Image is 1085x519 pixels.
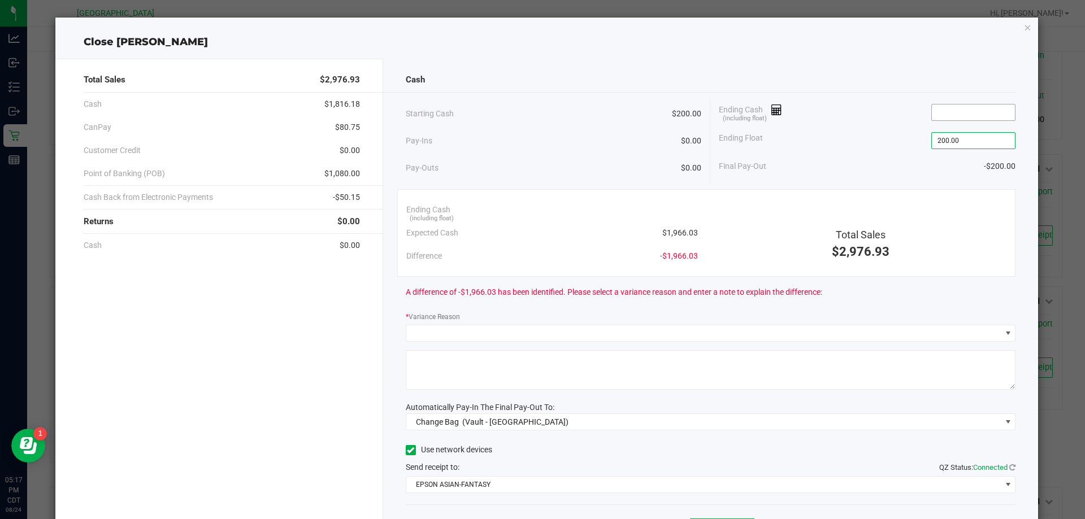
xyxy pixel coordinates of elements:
span: Expected Cash [406,227,458,239]
span: $80.75 [335,121,360,133]
div: Close [PERSON_NAME] [55,34,1039,50]
span: Total Sales [84,73,125,86]
span: Point of Banking (POB) [84,168,165,180]
span: Connected [973,463,1008,472]
span: -$200.00 [984,160,1015,172]
span: $0.00 [681,162,701,174]
span: $2,976.93 [832,245,889,259]
span: $0.00 [337,215,360,228]
span: Cash [84,239,102,251]
span: Cash [84,98,102,110]
iframe: Resource center unread badge [33,427,47,441]
span: QZ Status: [939,463,1015,472]
span: Final Pay-Out [719,160,766,172]
span: (including float) [723,114,767,124]
span: Starting Cash [406,108,454,120]
div: Returns [84,210,360,234]
span: (including float) [410,214,454,224]
span: $200.00 [672,108,701,120]
span: $0.00 [340,145,360,156]
span: $1,816.18 [324,98,360,110]
span: EPSON ASIAN-FANTASY [406,477,1001,492]
span: -$50.15 [333,191,360,203]
span: Difference [406,250,442,262]
span: -$1,966.03 [660,250,698,262]
span: Ending Cash [406,204,450,216]
span: $1,080.00 [324,168,360,180]
span: Total Sales [836,229,886,241]
span: A difference of -$1,966.03 has been identified. Please select a variance reason and enter a note ... [406,286,822,298]
iframe: Resource center [11,429,45,463]
label: Use network devices [406,444,492,456]
span: $0.00 [340,239,360,251]
span: Cash [406,73,425,86]
span: CanPay [84,121,111,133]
span: $0.00 [681,135,701,147]
span: $1,966.03 [662,227,698,239]
span: Send receipt to: [406,463,459,472]
span: $2,976.93 [320,73,360,86]
span: Change Bag [416,417,459,426]
span: (Vault - [GEOGRAPHIC_DATA]) [462,417,568,426]
span: Ending Float [719,132,763,149]
span: Pay-Outs [406,162,439,174]
span: Pay-Ins [406,135,432,147]
span: Customer Credit [84,145,141,156]
span: Cash Back from Electronic Payments [84,191,213,203]
label: Variance Reason [406,312,460,322]
span: Ending Cash [719,104,782,121]
span: Automatically Pay-In The Final Pay-Out To: [406,403,554,412]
